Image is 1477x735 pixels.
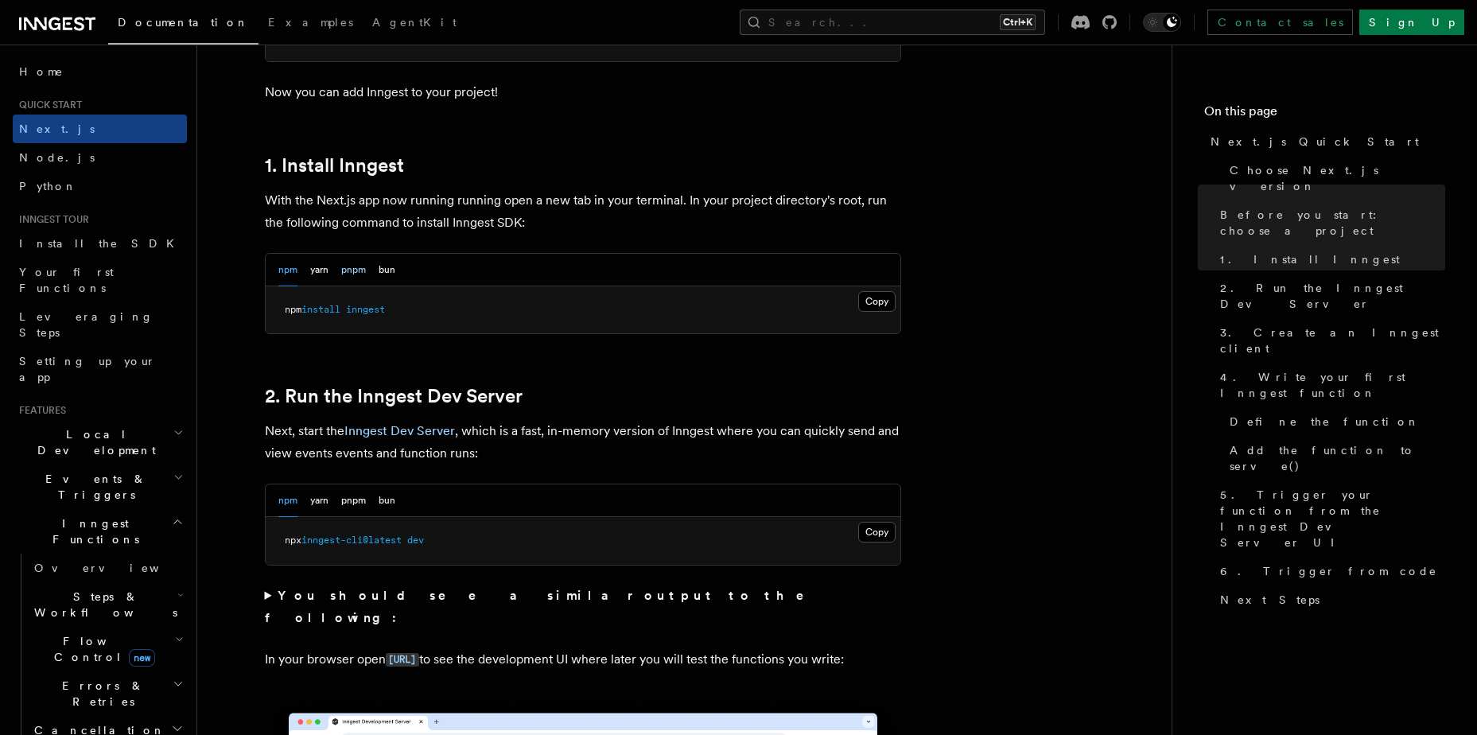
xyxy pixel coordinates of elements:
a: 5. Trigger your function from the Inngest Dev Server UI [1214,480,1445,557]
span: new [129,649,155,667]
span: 2. Run the Inngest Dev Server [1220,280,1445,312]
a: Setting up your app [13,347,187,391]
a: Overview [28,554,187,582]
span: 1. Install Inngest [1220,251,1400,267]
p: In your browser open to see the development UI where later you will test the functions you write: [265,648,901,671]
button: Toggle dark mode [1143,13,1181,32]
span: Examples [268,16,353,29]
span: Leveraging Steps [19,310,154,339]
a: Your first Functions [13,258,187,302]
span: 5. Trigger your function from the Inngest Dev Server UI [1220,487,1445,550]
span: Add the function to serve() [1230,442,1445,474]
span: 6. Trigger from code [1220,563,1437,579]
span: Quick start [13,99,82,111]
span: npm [285,304,301,315]
a: 2. Run the Inngest Dev Server [1214,274,1445,318]
span: Local Development [13,426,173,458]
span: AgentKit [372,16,457,29]
button: pnpm [341,254,366,286]
span: Next Steps [1220,592,1320,608]
span: Steps & Workflows [28,589,177,620]
summary: You should see a similar output to the following: [265,585,901,629]
span: Errors & Retries [28,678,173,710]
a: Add the function to serve() [1223,436,1445,480]
a: Python [13,172,187,200]
a: 1. Install Inngest [1214,245,1445,274]
span: Setting up your app [19,355,156,383]
button: Search...Ctrl+K [740,10,1045,35]
a: Before you start: choose a project [1214,200,1445,245]
button: Flow Controlnew [28,627,187,671]
a: 1. Install Inngest [265,154,404,177]
p: Next, start the , which is a fast, in-memory version of Inngest where you can quickly send and vi... [265,420,901,465]
span: npx [285,535,301,546]
a: 3. Create an Inngest client [1214,318,1445,363]
span: Install the SDK [19,237,184,250]
a: Next.js [13,115,187,143]
span: Flow Control [28,633,175,665]
button: npm [278,254,297,286]
a: Contact sales [1207,10,1353,35]
button: Events & Triggers [13,465,187,509]
span: Node.js [19,151,95,164]
code: [URL] [386,653,419,667]
span: Choose Next.js version [1230,162,1445,194]
span: Home [19,64,64,80]
button: Copy [858,291,896,312]
p: Now you can add Inngest to your project! [265,81,901,103]
span: 4. Write your first Inngest function [1220,369,1445,401]
a: Leveraging Steps [13,302,187,347]
p: With the Next.js app now running running open a new tab in your terminal. In your project directo... [265,189,901,234]
button: Local Development [13,420,187,465]
span: Inngest tour [13,213,89,226]
a: Next.js Quick Start [1204,127,1445,156]
button: Errors & Retries [28,671,187,716]
a: [URL] [386,651,419,667]
button: Steps & Workflows [28,582,187,627]
a: Home [13,57,187,86]
a: Examples [258,5,363,43]
a: 4. Write your first Inngest function [1214,363,1445,407]
span: Define the function [1230,414,1420,430]
span: Before you start: choose a project [1220,207,1445,239]
a: Documentation [108,5,258,45]
a: 6. Trigger from code [1214,557,1445,585]
span: Your first Functions [19,266,114,294]
a: Next Steps [1214,585,1445,614]
a: Install the SDK [13,229,187,258]
strong: You should see a similar output to the following: [265,588,827,625]
span: Features [13,404,66,417]
button: yarn [310,254,328,286]
button: npm [278,484,297,517]
a: AgentKit [363,5,466,43]
span: install [301,304,340,315]
span: Inngest Functions [13,515,172,547]
a: Define the function [1223,407,1445,436]
span: Overview [34,562,198,574]
span: inngest [346,304,385,315]
button: pnpm [341,484,366,517]
span: Next.js [19,122,95,135]
button: Copy [858,522,896,542]
a: Node.js [13,143,187,172]
a: Choose Next.js version [1223,156,1445,200]
a: 2. Run the Inngest Dev Server [265,385,523,407]
button: Inngest Functions [13,509,187,554]
span: Python [19,180,77,192]
span: inngest-cli@latest [301,535,402,546]
button: bun [379,254,395,286]
button: yarn [310,484,328,517]
kbd: Ctrl+K [1000,14,1036,30]
a: Inngest Dev Server [344,423,455,438]
span: 3. Create an Inngest client [1220,325,1445,356]
span: Next.js Quick Start [1211,134,1419,150]
button: bun [379,484,395,517]
span: dev [407,535,424,546]
h4: On this page [1204,102,1445,127]
span: Events & Triggers [13,471,173,503]
span: Documentation [118,16,249,29]
a: Sign Up [1359,10,1464,35]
